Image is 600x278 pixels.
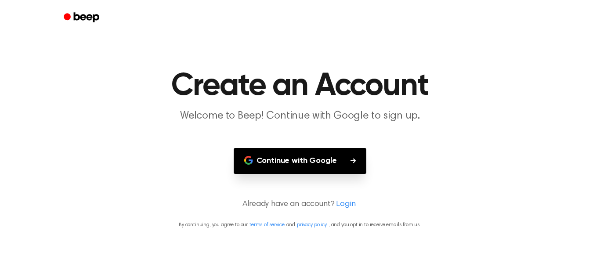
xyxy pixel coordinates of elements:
[75,70,525,102] h1: Create an Account
[234,148,367,174] button: Continue with Google
[297,222,327,227] a: privacy policy
[11,221,589,229] p: By continuing, you agree to our and , and you opt in to receive emails from us.
[58,9,107,26] a: Beep
[336,199,355,210] a: Login
[249,222,284,227] a: terms of service
[11,199,589,210] p: Already have an account?
[131,109,469,123] p: Welcome to Beep! Continue with Google to sign up.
